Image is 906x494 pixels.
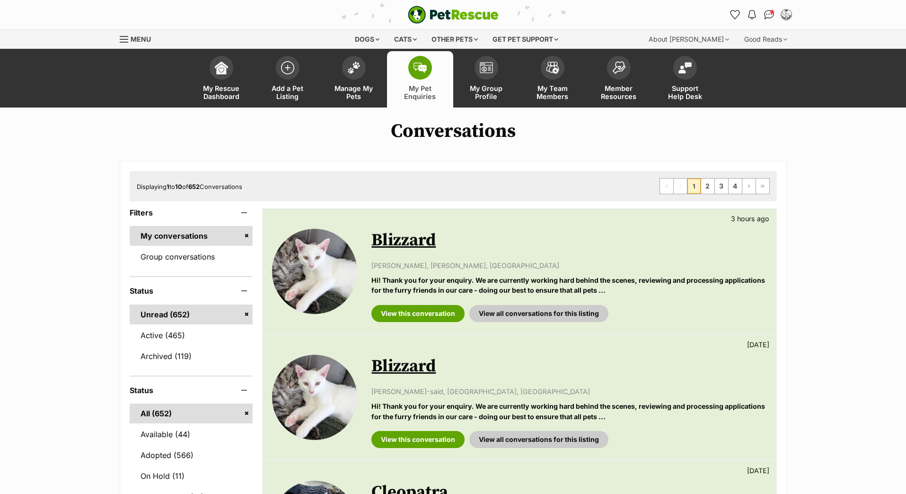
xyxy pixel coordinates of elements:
p: Hi! Thank you for your enquiry. We are currently working hard behind the scenes, reviewing and pr... [371,275,766,296]
a: Archived (119) [130,346,253,366]
a: Manage My Pets [321,51,387,108]
div: Cats [387,30,423,49]
nav: Pagination [660,178,770,194]
span: Support Help Desk [664,84,706,100]
span: Menu [131,35,151,43]
img: Tails of The Forgotten Paws AU profile pic [782,10,791,19]
div: Other pets [425,30,484,49]
span: Page 1 [687,179,701,194]
a: Next page [742,179,756,194]
a: My Pet Enquiries [387,51,453,108]
img: help-desk-icon-fdf02630f3aa405de69fd3d07c3f3aa587a6932b1a1747fa1d2bba05be0121f9.svg [678,62,692,73]
strong: 1 [167,183,169,190]
a: Page 3 [715,179,728,194]
img: dashboard-icon-eb2f2d2d3e046f16d808141f083e7271f6b2e854fb5c12c21221c1fb7104beca.svg [215,61,228,74]
a: My Rescue Dashboard [188,51,255,108]
a: PetRescue [408,6,499,24]
a: View this conversation [371,431,465,448]
img: Blizzard [272,355,357,440]
ul: Account quick links [728,7,794,22]
span: My Pet Enquiries [399,84,441,100]
span: My Team Members [531,84,574,100]
img: logo-e224e6f780fb5917bec1dbf3a21bbac754714ae5b6737aabdf751b685950b380.svg [408,6,499,24]
p: [PERSON_NAME], [PERSON_NAME], [GEOGRAPHIC_DATA] [371,260,766,270]
header: Status [130,386,253,395]
a: Last page [756,179,769,194]
img: add-pet-listing-icon-0afa8454b4691262ce3f59096e99ab1cd57d4a30225e0717b998d2c9b9846f56.svg [281,61,294,74]
button: My account [779,7,794,22]
a: Page 2 [701,179,714,194]
a: Conversations [762,7,777,22]
a: Add a Pet Listing [255,51,321,108]
a: Unread (652) [130,305,253,324]
a: Page 4 [729,179,742,194]
a: Member Resources [586,51,652,108]
a: View all conversations for this listing [469,431,608,448]
p: 3 hours ago [731,214,769,224]
span: Displaying to of Conversations [137,183,242,190]
a: On Hold (11) [130,466,253,486]
img: group-profile-icon-3fa3cf56718a62981997c0bc7e787c4b2cf8bcc04b72c1350f741eb67cf2f40e.svg [480,62,493,73]
span: Manage My Pets [333,84,375,100]
img: notifications-46538b983faf8c2785f20acdc204bb7945ddae34d4c08c2a6579f10ce5e182be.svg [748,10,756,19]
span: Previous page [674,179,687,194]
div: Get pet support [486,30,565,49]
p: [PERSON_NAME]-said, [GEOGRAPHIC_DATA], [GEOGRAPHIC_DATA] [371,386,766,396]
img: chat-41dd97257d64d25036548639549fe6c8038ab92f7586957e7f3b1b290dea8141.svg [764,10,774,19]
div: Dogs [348,30,386,49]
a: All (652) [130,404,253,423]
strong: 652 [188,183,200,190]
a: Available (44) [130,424,253,444]
a: Blizzard [371,230,436,251]
p: [DATE] [747,340,769,350]
a: My Group Profile [453,51,519,108]
button: Notifications [745,7,760,22]
p: [DATE] [747,466,769,476]
span: My Rescue Dashboard [200,84,243,100]
header: Status [130,287,253,295]
a: View all conversations for this listing [469,305,608,322]
img: pet-enquiries-icon-7e3ad2cf08bfb03b45e93fb7055b45f3efa6380592205ae92323e6603595dc1f.svg [413,63,427,73]
a: View this conversation [371,305,465,322]
a: Menu [120,30,158,47]
span: Member Resources [598,84,640,100]
a: Favourites [728,7,743,22]
span: First page [660,179,673,194]
p: Hi! Thank you for your enquiry. We are currently working hard behind the scenes, reviewing and pr... [371,401,766,422]
img: team-members-icon-5396bd8760b3fe7c0b43da4ab00e1e3bb1a5d9ba89233759b79545d2d3fc5d0d.svg [546,62,559,74]
img: manage-my-pets-icon-02211641906a0b7f246fdf0571729dbe1e7629f14944591b6c1af311fb30b64b.svg [347,62,361,74]
img: member-resources-icon-8e73f808a243e03378d46382f2149f9095a855e16c252ad45f914b54edf8863c.svg [612,61,625,74]
strong: 10 [175,183,182,190]
div: About [PERSON_NAME] [642,30,736,49]
span: Add a Pet Listing [266,84,309,100]
a: Active (465) [130,325,253,345]
a: Group conversations [130,247,253,267]
a: Blizzard [371,356,436,377]
header: Filters [130,208,253,217]
span: My Group Profile [465,84,508,100]
a: My conversations [130,226,253,246]
a: Support Help Desk [652,51,718,108]
div: Good Reads [738,30,794,49]
a: Adopted (566) [130,445,253,465]
a: My Team Members [519,51,586,108]
img: Blizzard [272,229,357,314]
